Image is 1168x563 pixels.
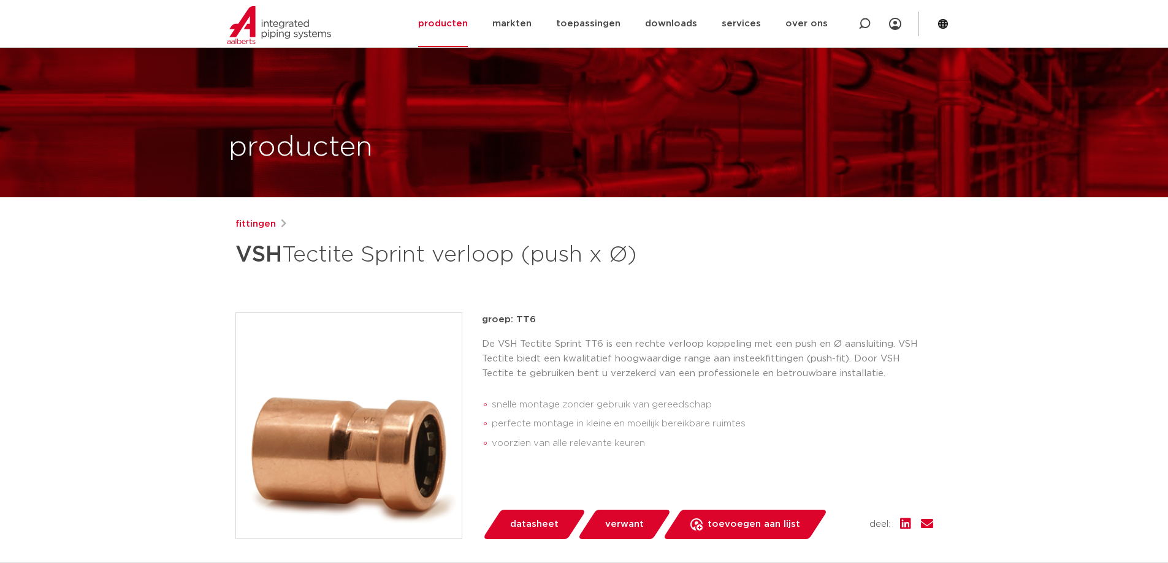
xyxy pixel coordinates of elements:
a: verwant [577,510,671,539]
span: verwant [605,515,644,534]
h1: Tectite Sprint verloop (push x Ø) [235,236,696,273]
li: perfecte montage in kleine en moeilijk bereikbare ruimtes [492,414,933,434]
a: fittingen [235,217,276,232]
span: deel: [869,517,890,532]
a: datasheet [482,510,586,539]
li: snelle montage zonder gebruik van gereedschap [492,395,933,415]
span: datasheet [510,515,559,534]
img: Product Image for VSH Tectite Sprint verloop (push x Ø) [236,313,462,538]
span: toevoegen aan lijst [708,515,800,534]
p: groep: TT6 [482,312,933,327]
strong: VSH [235,244,282,266]
h1: producten [229,128,373,167]
p: De VSH Tectite Sprint TT6 is een rechte verloop koppeling met een push en Ø aansluiting. VSH Tect... [482,337,933,381]
li: voorzien van alle relevante keuren [492,434,933,453]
